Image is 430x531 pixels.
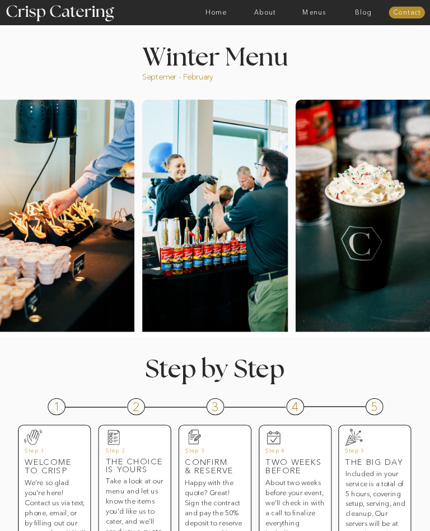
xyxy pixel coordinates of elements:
[265,448,320,458] h3: Step 4
[265,459,324,469] h3: Two weeks before
[345,459,404,469] h3: The big day
[133,400,141,411] h3: 2
[142,72,241,80] p: Septemer - February
[53,401,62,411] h3: 1
[106,458,165,468] h3: The Choice is yours
[339,9,388,16] a: Blog
[291,401,300,411] h3: 4
[345,448,399,458] h3: Step 5
[185,448,240,458] h3: Step 3
[115,45,315,67] h1: Winter Menu
[389,10,425,17] a: Contact
[25,459,83,469] h3: Welcome to Crisp
[241,9,290,16] a: About
[25,448,79,458] h3: Step 1
[371,401,379,411] h3: 5
[212,401,220,411] h3: 3
[191,9,241,16] a: Home
[290,9,339,16] a: Menus
[185,459,251,478] h3: Confirm & reserve
[106,448,160,458] h3: Step 2
[115,357,314,379] h1: Step by Step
